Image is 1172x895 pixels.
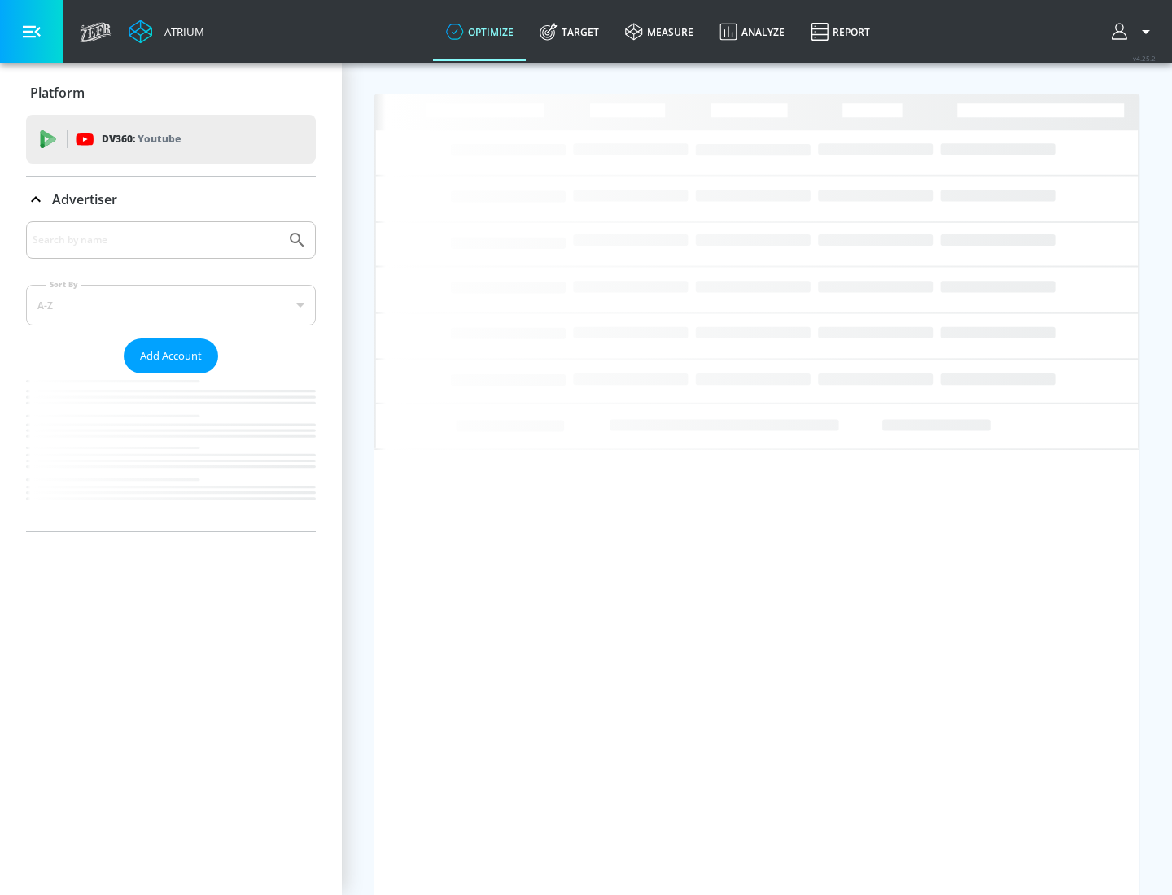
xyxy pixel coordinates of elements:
div: DV360: Youtube [26,115,316,164]
a: Target [527,2,612,61]
span: v 4.25.2 [1133,54,1156,63]
div: Advertiser [26,221,316,531]
a: optimize [433,2,527,61]
div: Platform [26,70,316,116]
a: Report [798,2,883,61]
a: Atrium [129,20,204,44]
p: DV360: [102,130,181,148]
div: Atrium [158,24,204,39]
button: Add Account [124,338,218,373]
div: A-Z [26,285,316,325]
a: Analyze [706,2,798,61]
input: Search by name [33,229,279,251]
p: Advertiser [52,190,117,208]
span: Add Account [140,347,202,365]
p: Platform [30,84,85,102]
p: Youtube [138,130,181,147]
a: measure [612,2,706,61]
label: Sort By [46,279,81,290]
div: Advertiser [26,177,316,222]
nav: list of Advertiser [26,373,316,531]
